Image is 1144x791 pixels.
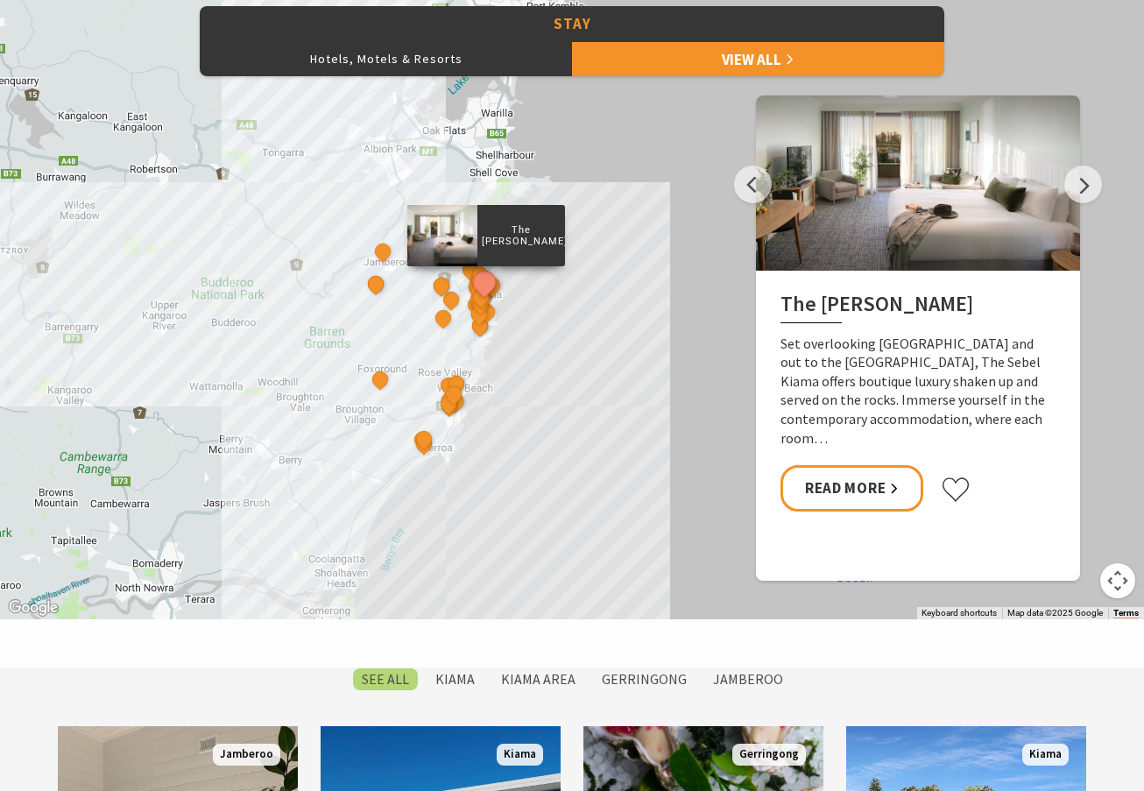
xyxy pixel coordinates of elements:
a: Read More [780,465,923,512]
span: Kiama [497,744,543,766]
label: Jamberoo [704,668,792,690]
button: See detail about Jamberoo Pub and Saleyard Motel [371,240,394,263]
button: See detail about Cicada Luxury Camping [430,274,453,297]
button: See detail about Werri Beach Holiday Park [442,383,465,406]
p: Set overlooking [GEOGRAPHIC_DATA] and out to the [GEOGRAPHIC_DATA], The Sebel Kiama offers boutiq... [780,335,1056,448]
label: Kiama [427,668,484,690]
button: See detail about BIG4 Easts Beach Holiday Park [468,303,491,326]
button: See detail about EagleView Park [369,368,392,391]
label: Kiama Area [492,668,584,690]
button: Click to favourite The Sebel Kiama [941,477,971,503]
p: The [PERSON_NAME] [477,222,565,250]
a: View All [572,41,944,76]
label: SEE All [353,668,418,690]
button: Hotels, Motels & Resorts [200,41,572,76]
a: Open this area in Google Maps (opens a new window) [4,597,62,619]
span: Kiama [1022,744,1069,766]
button: Stay [200,6,944,42]
span: Jamberoo [213,744,280,766]
span: Map data ©2025 Google [1007,608,1103,618]
button: See detail about Kendalls Beach Holiday Park [470,293,492,315]
button: See detail about Greyleigh Kiama [440,288,463,311]
button: See detail about Seven Mile Beach Holiday Park [413,433,435,456]
button: See detail about Bask at Loves Bay [469,314,491,337]
img: Google [4,597,62,619]
span: Gerringong [732,744,806,766]
button: See detail about Coast and Country Holidays [437,392,460,415]
button: See detail about Jamberoo Valley Farm Cottages [365,272,388,295]
h2: The [PERSON_NAME] [780,292,1056,323]
button: See detail about The Sebel Kiama [469,265,501,298]
button: See detail about Saddleback Grove [433,307,455,329]
a: Terms (opens in new tab) [1113,608,1139,618]
button: See detail about Bikini Surf Beach Kiama [470,286,492,308]
button: Keyboard shortcuts [922,607,997,619]
button: Next [1064,166,1102,203]
button: Map camera controls [1100,563,1135,598]
button: Previous [734,166,772,203]
button: See detail about Discovery Parks - Gerroa [413,427,435,450]
label: Gerringong [593,668,696,690]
